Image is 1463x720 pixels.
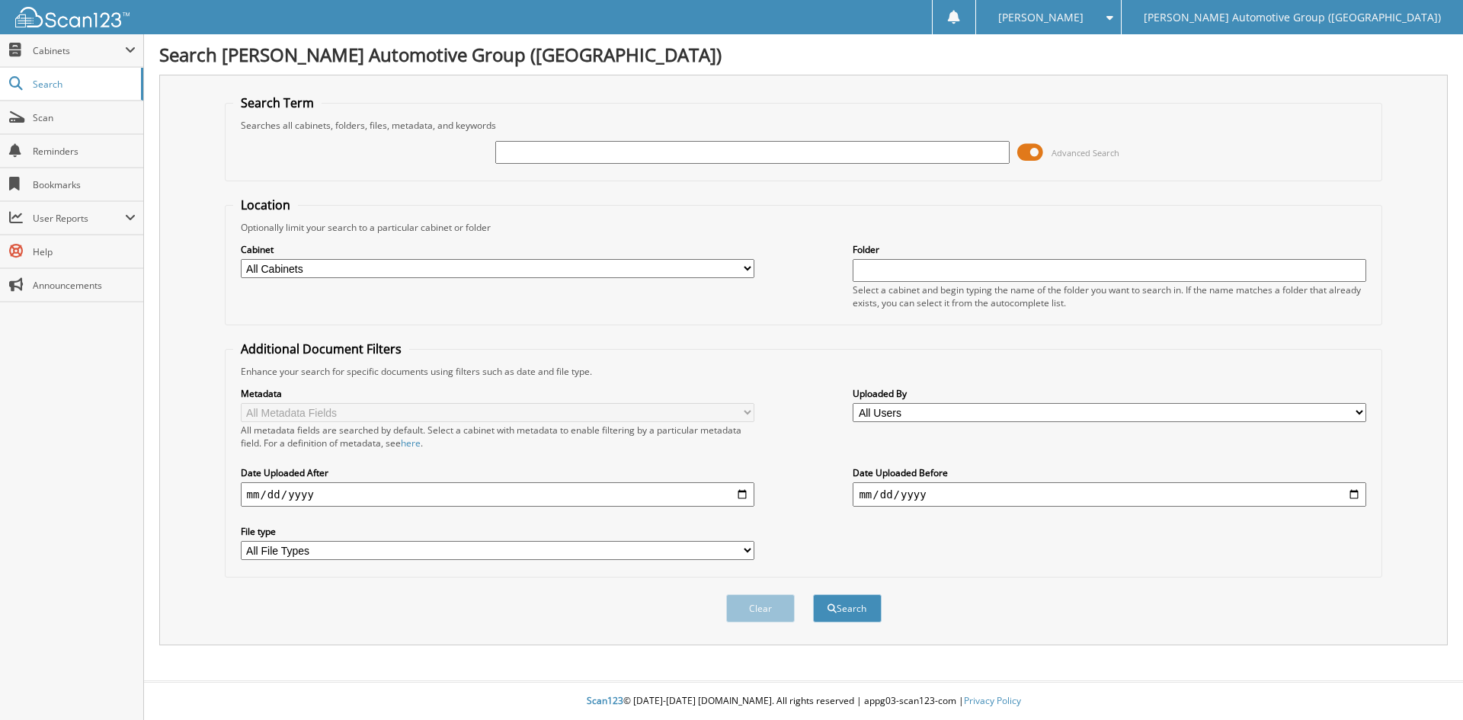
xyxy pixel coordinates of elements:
[33,111,136,124] span: Scan
[33,78,133,91] span: Search
[587,694,623,707] span: Scan123
[233,119,1375,132] div: Searches all cabinets, folders, files, metadata, and keywords
[159,42,1448,67] h1: Search [PERSON_NAME] Automotive Group ([GEOGRAPHIC_DATA])
[853,482,1366,507] input: end
[233,94,322,111] legend: Search Term
[33,245,136,258] span: Help
[853,387,1366,400] label: Uploaded By
[241,525,754,538] label: File type
[726,594,795,622] button: Clear
[813,594,882,622] button: Search
[233,197,298,213] legend: Location
[15,7,130,27] img: scan123-logo-white.svg
[33,145,136,158] span: Reminders
[1144,13,1441,22] span: [PERSON_NAME] Automotive Group ([GEOGRAPHIC_DATA])
[241,424,754,450] div: All metadata fields are searched by default. Select a cabinet with metadata to enable filtering b...
[33,279,136,292] span: Announcements
[241,466,754,479] label: Date Uploaded After
[241,482,754,507] input: start
[233,341,409,357] legend: Additional Document Filters
[998,13,1084,22] span: [PERSON_NAME]
[144,683,1463,720] div: © [DATE]-[DATE] [DOMAIN_NAME]. All rights reserved | appg03-scan123-com |
[33,178,136,191] span: Bookmarks
[1052,147,1119,158] span: Advanced Search
[853,466,1366,479] label: Date Uploaded Before
[241,387,754,400] label: Metadata
[233,221,1375,234] div: Optionally limit your search to a particular cabinet or folder
[233,365,1375,378] div: Enhance your search for specific documents using filters such as date and file type.
[853,243,1366,256] label: Folder
[33,44,125,57] span: Cabinets
[853,283,1366,309] div: Select a cabinet and begin typing the name of the folder you want to search in. If the name match...
[33,212,125,225] span: User Reports
[964,694,1021,707] a: Privacy Policy
[401,437,421,450] a: here
[241,243,754,256] label: Cabinet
